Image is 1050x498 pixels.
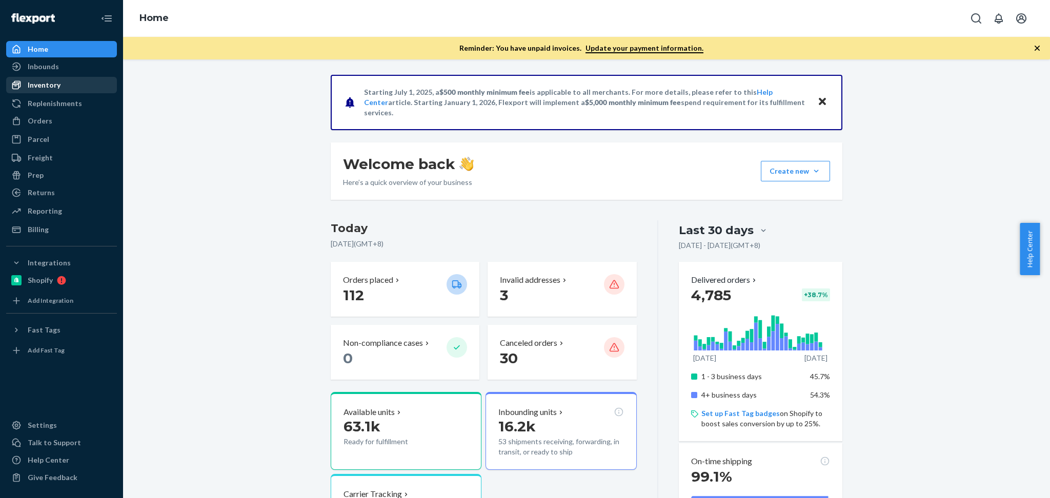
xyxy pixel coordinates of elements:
[344,418,380,435] span: 63.1k
[6,41,117,57] a: Home
[679,240,760,251] p: [DATE] - [DATE] ( GMT+8 )
[810,390,830,399] span: 54.3%
[585,44,703,53] a: Update your payment information.
[810,372,830,381] span: 45.7%
[966,8,986,29] button: Open Search Box
[459,157,474,171] img: hand-wave emoji
[802,288,830,301] div: + 38.7 %
[691,286,731,304] span: 4,785
[28,61,59,72] div: Inbounds
[6,255,117,271] button: Integrations
[1011,8,1032,29] button: Open account menu
[6,221,117,238] a: Billing
[343,349,353,367] span: 0
[28,455,69,465] div: Help Center
[585,98,681,107] span: $5,000 monthly minimum fee
[28,275,53,285] div: Shopify
[498,406,557,418] p: Inbounding units
[500,286,508,304] span: 3
[6,113,117,129] a: Orders
[343,155,474,173] h1: Welcome back
[498,418,536,435] span: 16.2k
[6,293,117,309] a: Add Integration
[96,8,117,29] button: Close Navigation
[28,80,60,90] div: Inventory
[343,274,393,286] p: Orders placed
[486,392,636,470] button: Inbounding units16.2k53 shipments receiving, forwarding, in transit, or ready to ship
[488,262,636,317] button: Invalid addresses 3
[6,434,117,451] a: Talk to Support
[6,203,117,219] a: Reporting
[6,322,117,338] button: Fast Tags
[11,13,55,24] img: Flexport logo
[498,437,623,457] p: 53 shipments receiving, forwarding, in transit, or ready to ship
[331,392,481,470] button: Available units63.1kReady for fulfillment
[28,296,73,305] div: Add Integration
[500,349,518,367] span: 30
[6,417,117,433] a: Settings
[131,4,177,33] ol: breadcrumbs
[6,452,117,468] a: Help Center
[816,95,829,110] button: Close
[988,8,1009,29] button: Open notifications
[691,455,752,467] p: On-time shipping
[6,184,117,201] a: Returns
[28,153,53,163] div: Freight
[28,170,44,180] div: Prep
[488,325,636,380] button: Canceled orders 30
[6,272,117,288] a: Shopify
[6,77,117,93] a: Inventory
[364,87,807,118] p: Starting July 1, 2025, a is applicable to all merchants. For more details, please refer to this a...
[28,325,60,335] div: Fast Tags
[28,188,55,198] div: Returns
[28,438,81,448] div: Talk to Support
[331,262,479,317] button: Orders placed 112
[28,134,49,144] div: Parcel
[459,43,703,53] p: Reminder: You have unpaid invoices.
[439,88,530,96] span: $500 monthly minimum fee
[331,220,637,237] h3: Today
[28,346,65,355] div: Add Fast Tag
[344,437,438,447] p: Ready for fulfillment
[701,408,830,429] p: on Shopify to boost sales conversion by up to 25%.
[500,274,560,286] p: Invalid addresses
[679,222,754,238] div: Last 30 days
[6,58,117,75] a: Inbounds
[6,131,117,148] a: Parcel
[28,98,82,109] div: Replenishments
[28,206,62,216] div: Reporting
[500,337,557,349] p: Canceled orders
[701,371,802,382] p: 1 - 3 business days
[28,224,49,235] div: Billing
[804,353,827,363] p: [DATE]
[761,161,830,181] button: Create new
[693,353,716,363] p: [DATE]
[6,150,117,166] a: Freight
[139,12,169,24] a: Home
[28,116,52,126] div: Orders
[343,337,423,349] p: Non-compliance cases
[344,406,395,418] p: Available units
[6,167,117,183] a: Prep
[1020,223,1040,275] button: Help Center
[691,468,732,485] span: 99.1%
[6,95,117,112] a: Replenishments
[6,469,117,486] button: Give Feedback
[331,239,637,249] p: [DATE] ( GMT+8 )
[28,420,57,430] div: Settings
[28,258,71,268] div: Integrations
[28,44,48,54] div: Home
[343,286,364,304] span: 112
[28,472,77,483] div: Give Feedback
[343,177,474,188] p: Here’s a quick overview of your business
[6,342,117,359] a: Add Fast Tag
[701,409,780,418] a: Set up Fast Tag badges
[331,325,479,380] button: Non-compliance cases 0
[701,390,802,400] p: 4+ business days
[691,274,758,286] button: Delivered orders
